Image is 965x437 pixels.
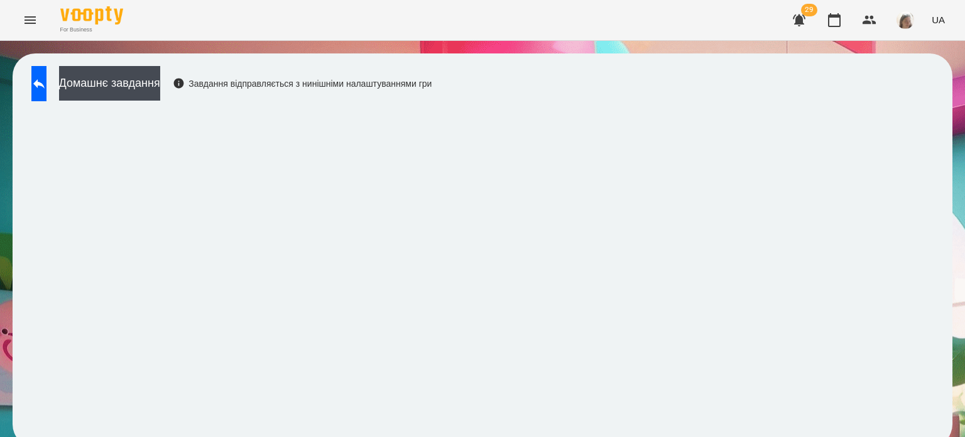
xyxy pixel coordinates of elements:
[897,11,914,29] img: 4795d6aa07af88b41cce17a01eea78aa.jpg
[927,8,950,31] button: UA
[59,66,160,101] button: Домашнє завдання
[801,4,817,16] span: 29
[173,77,432,90] div: Завдання відправляється з нинішніми налаштуваннями гри
[60,26,123,34] span: For Business
[15,5,45,35] button: Menu
[932,13,945,26] span: UA
[60,6,123,25] img: Voopty Logo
